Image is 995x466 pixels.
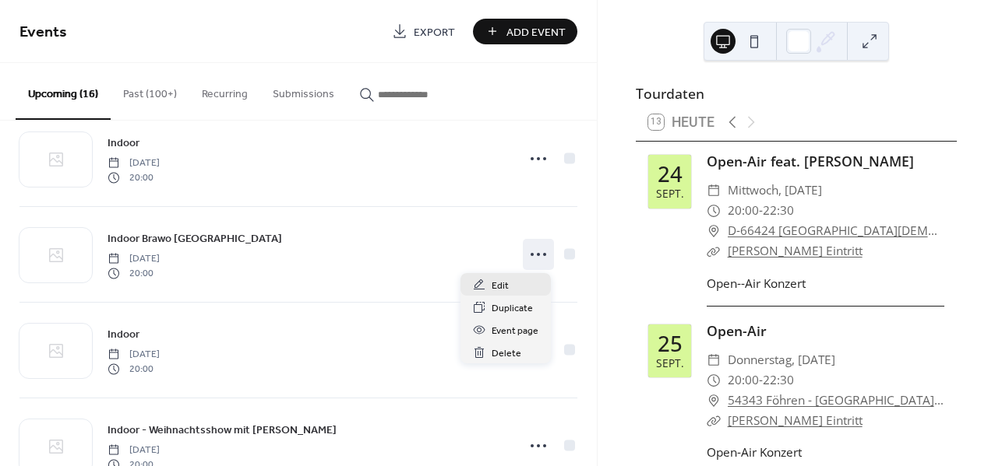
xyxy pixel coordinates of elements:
span: 22:30 [763,370,794,391]
span: Mittwoch, [DATE] [728,180,822,201]
div: Open--Air Konzert [707,275,944,293]
div: 24 [658,163,683,185]
div: Open-Air Konzert [707,443,944,461]
a: Indoor [108,325,139,343]
a: Open-Air feat. [PERSON_NAME] [707,152,914,170]
button: Add Event [473,19,577,44]
div: ​ [707,411,721,431]
span: [DATE] [108,348,160,362]
span: [DATE] [108,156,160,170]
a: Export [380,19,467,44]
span: Indoor [108,135,139,152]
span: 20:00 [728,370,759,391]
span: Donnerstag, [DATE] [728,350,835,370]
span: - [759,201,763,221]
button: Recurring [189,63,260,118]
span: 22:30 [763,201,794,221]
span: 20:00 [728,201,759,221]
span: 20:00 [108,362,160,376]
div: Sept. [656,358,684,369]
span: Edit [492,278,509,294]
div: Tourdaten [636,83,957,103]
span: Indoor - Weihnachtsshow mit [PERSON_NAME] [108,422,337,439]
span: [DATE] [108,443,160,457]
div: ​ [707,180,721,201]
div: ​ [707,221,721,241]
a: Indoor - Weihnachtsshow mit [PERSON_NAME] [108,421,337,439]
span: Event page [492,323,538,339]
a: 54343 Föhren - [GEOGRAPHIC_DATA] [GEOGRAPHIC_DATA] – [PERSON_NAME] / Firmengelände der [PERSON_NA... [728,391,944,411]
div: 25 [658,333,683,355]
span: Export [414,24,455,40]
span: [DATE] [108,252,160,266]
div: ​ [707,241,721,261]
span: Indoor Brawo [GEOGRAPHIC_DATA] [108,231,282,247]
a: Indoor Brawo [GEOGRAPHIC_DATA] [108,229,282,247]
a: [PERSON_NAME] Eintritt [728,412,863,429]
button: Upcoming (16) [16,63,111,120]
button: Submissions [260,63,347,118]
div: ​ [707,391,721,411]
div: Sept. [656,188,684,199]
span: Events [19,17,67,47]
a: Indoor [108,134,139,152]
a: Open-Air [707,321,767,340]
span: Indoor [108,327,139,343]
div: ​ [707,370,721,391]
span: Duplicate [492,300,533,317]
span: 20:00 [108,170,160,184]
span: Add Event [506,24,566,40]
div: ​ [707,350,721,370]
a: [PERSON_NAME] Eintritt [728,243,863,259]
span: 20:00 [108,266,160,280]
span: Delete [492,345,521,362]
button: Past (100+) [111,63,189,118]
a: D-66424 [GEOGRAPHIC_DATA][DEMOGRAPHIC_DATA][PERSON_NAME][PERSON_NAME] [728,221,944,241]
div: ​ [707,201,721,221]
span: - [759,370,763,391]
